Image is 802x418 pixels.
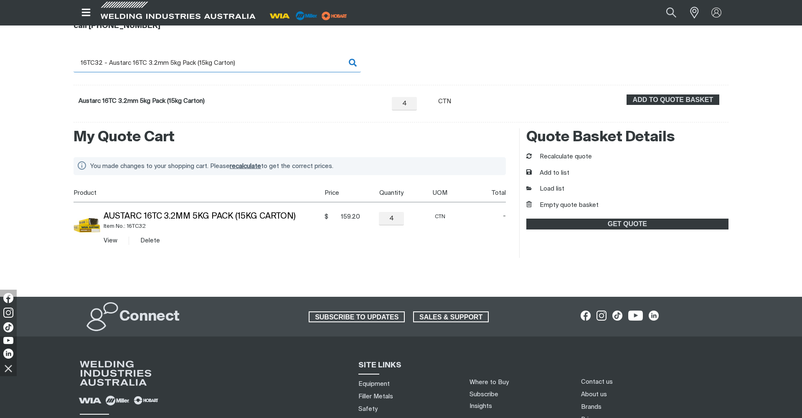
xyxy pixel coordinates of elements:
button: Recalculate quote [526,152,592,162]
a: SALES & SUPPORT [413,311,489,322]
button: Add Austarc 16TC 3.2mm 5kg Pack (15kg Carton) to the shopping cart [627,94,719,105]
a: View Austarc 16TC 3.2mm 5kg Pack (15kg Carton) [104,237,117,244]
div: You made changes to your shopping cart. Please to get the correct prices. [90,161,496,172]
span: SUBSCRIBE TO UPDATES [310,311,404,322]
img: Facebook [3,293,13,303]
input: Product name or item number... [74,54,361,72]
img: miller [319,10,350,22]
button: Add to list [526,168,569,178]
span: recalculate cart [230,163,261,169]
a: Contact us [581,377,613,386]
th: UOM [420,184,457,202]
span: SITE LINKS [358,362,401,369]
div: Item No.: 16TC32 [104,222,322,231]
input: Product name or item number... [647,3,685,22]
th: Total [457,184,506,202]
a: Austarc 16TC 3.2mm 5kg Pack (15kg Carton) [104,212,296,221]
a: Equipment [358,380,390,388]
h2: Connect [119,308,180,326]
span: 159.20 [331,213,360,221]
button: Search products [657,3,685,22]
button: Empty quote basket [526,201,599,210]
span: $ [325,213,328,221]
a: Filler Metals [358,392,393,401]
a: Load list [526,184,564,194]
button: Delete Austarc 16TC 3.2mm 5kg Pack (15kg Carton) [140,236,160,245]
img: Austarc 16TC 3.2mm 5kg Pack (15kg Carton) [74,212,100,239]
a: miller [319,13,350,19]
img: Instagram [3,308,13,318]
div: CTN [423,212,457,222]
th: Product [74,184,321,202]
span: SALES & SUPPORT [414,311,488,322]
a: Austarc 16TC 3.2mm 5kg Pack (15kg Carton) [79,98,205,104]
h2: Quote Basket Details [526,128,728,147]
img: hide socials [1,361,15,375]
a: About us [581,390,607,399]
h2: My Quote Cart [74,128,506,147]
span: - [477,212,506,220]
a: Brands [581,403,601,411]
img: TikTok [3,322,13,332]
span: GET QUOTE [527,219,728,229]
a: SUBSCRIBE TO UPDATES [309,311,405,322]
div: CTN [438,97,452,107]
th: Price [321,184,360,202]
a: Where to Buy [470,379,509,385]
span: ADD TO QUOTE BASKET [627,94,718,105]
a: Insights [470,403,492,409]
a: GET QUOTE [526,219,728,229]
div: Product or group for quick order [74,54,728,122]
th: Quantity [360,184,420,202]
img: YouTube [3,337,13,344]
img: LinkedIn [3,349,13,359]
a: Safety [358,405,378,413]
a: Subscribe [470,391,498,398]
